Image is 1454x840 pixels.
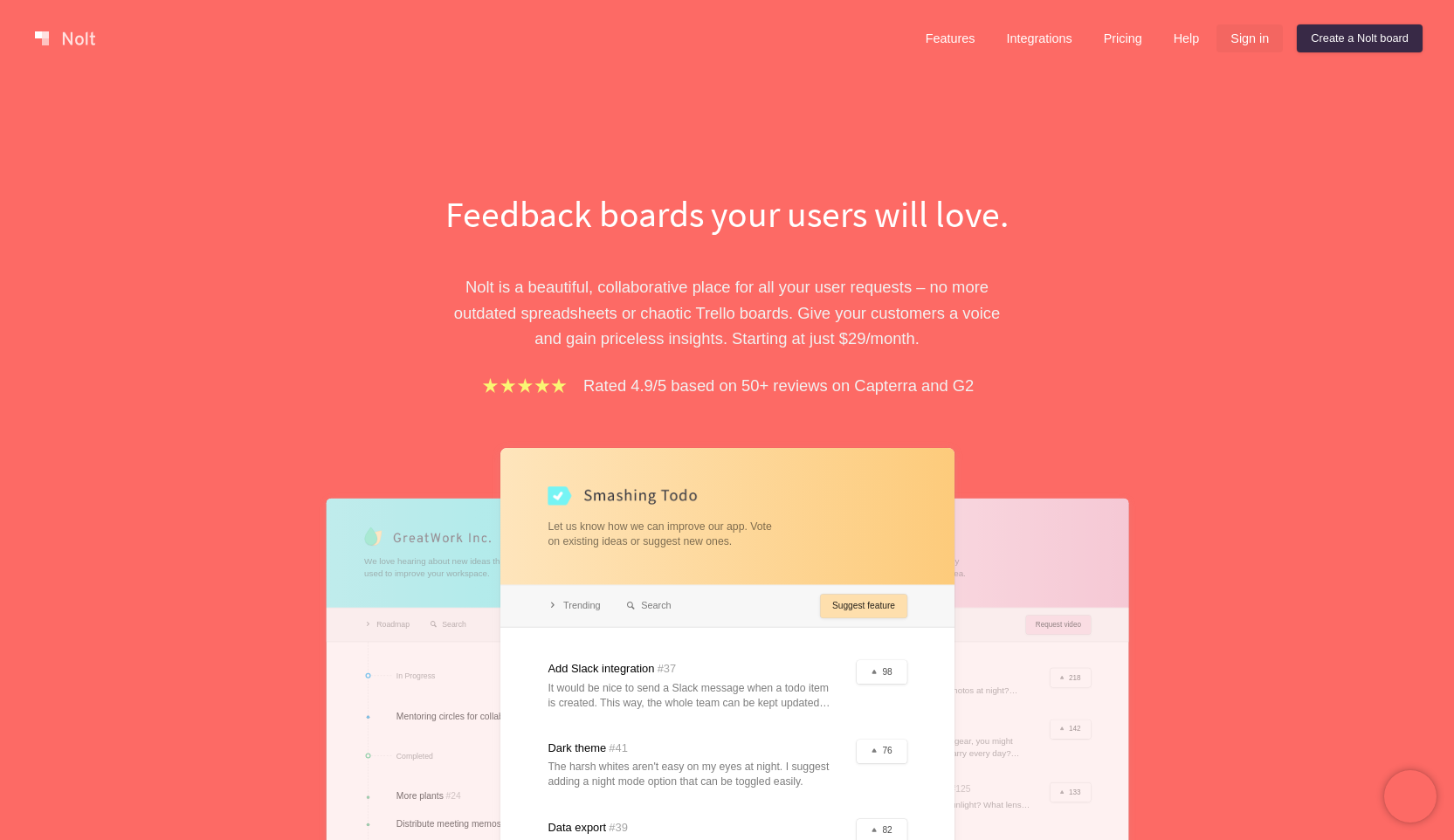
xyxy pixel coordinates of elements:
[1384,770,1437,823] iframe: Chatra live chat
[480,375,569,396] img: stars.b067e34983.png
[426,189,1029,239] h1: Feedback boards your users will love.
[912,24,989,52] a: Features
[1090,24,1156,52] a: Pricing
[1216,24,1283,52] a: Sign in
[426,274,1029,351] p: Nolt is a beautiful, collaborative place for all your user requests – no more outdated spreadshee...
[583,373,974,398] p: Rated 4.9/5 based on 50+ reviews on Capterra and G2
[1160,24,1214,52] a: Help
[992,24,1085,52] a: Integrations
[1297,24,1423,52] a: Create a Nolt board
